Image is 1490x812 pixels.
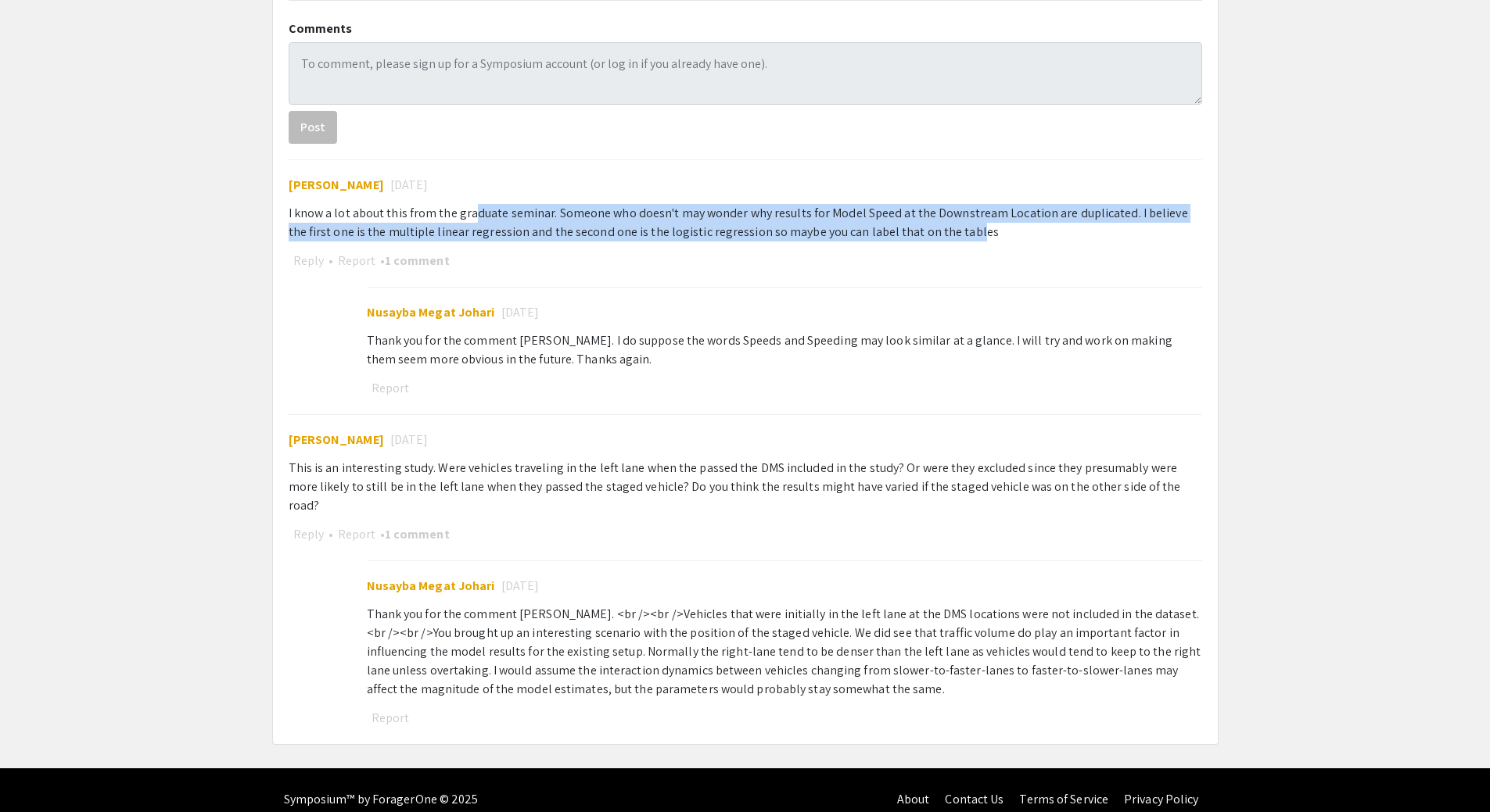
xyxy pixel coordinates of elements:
[945,791,1004,807] a: Contact Us
[289,459,1202,515] div: This is an interesting study. Were vehicles traveling in the left lane when the passed the DMS in...
[289,21,1202,36] h2: Comments
[367,605,1202,699] div: Thank you for the comment [PERSON_NAME]. <br /><br />Vehicles that were initially in the left lan...
[289,111,337,144] button: Post
[289,251,1202,271] div: • • 1 comment
[501,303,540,322] span: [DATE]
[367,331,1202,369] div: Thank you for the comment [PERSON_NAME]. I do suppose the words Speeds and Speeding may look simi...
[367,708,414,728] button: Report
[501,577,540,596] span: [DATE]
[289,177,384,193] span: [PERSON_NAME]
[289,204,1202,241] div: I know a lot about this from the graduate seminar. Someone who doesn't may wonder why results for...
[1124,791,1198,807] a: Privacy Policy
[289,251,329,271] button: Reply
[367,578,495,594] span: Nusayba Megat Johari
[897,791,930,807] a: About
[289,431,384,448] span: [PERSON_NAME]
[289,524,329,545] button: Reply
[390,431,429,449] span: [DATE]
[333,524,380,545] button: Report
[367,378,414,399] button: Report
[12,742,66,800] iframe: Chat
[390,176,429,195] span: [DATE]
[1019,791,1108,807] a: Terms of Service
[333,251,380,271] button: Report
[367,304,495,320] span: Nusayba Megat Johari
[289,524,1202,545] div: • • 1 comment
